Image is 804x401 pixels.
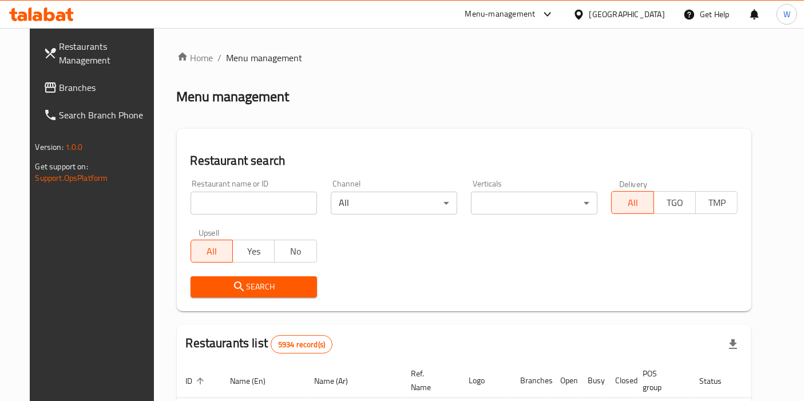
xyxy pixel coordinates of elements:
th: Busy [579,363,607,398]
th: Branches [512,363,552,398]
span: Search Branch Phone [60,108,155,122]
div: Menu-management [465,7,536,21]
a: Restaurants Management [34,33,164,74]
span: ID [186,374,208,388]
label: Delivery [619,180,648,188]
span: Menu management [227,51,303,65]
span: Search [200,280,308,294]
div: [GEOGRAPHIC_DATA] [589,8,665,21]
span: Name (Ar) [315,374,363,388]
span: Get support on: [35,159,88,174]
span: 5934 record(s) [271,339,332,350]
button: TGO [654,191,696,214]
span: POS group [643,367,677,394]
span: Name (En) [231,374,281,388]
button: Yes [232,240,275,263]
nav: breadcrumb [177,51,752,65]
span: W [783,8,790,21]
a: Branches [34,74,164,101]
button: All [611,191,654,214]
h2: Restaurant search [191,152,738,169]
button: No [274,240,316,263]
div: Total records count [271,335,332,354]
span: Ref. Name [411,367,446,394]
h2: Menu management [177,88,290,106]
label: Upsell [199,228,220,236]
button: Search [191,276,317,297]
span: No [279,243,312,260]
div: Export file [719,331,747,358]
h2: Restaurants list [186,335,333,354]
input: Search for restaurant name or ID.. [191,192,317,215]
span: All [196,243,228,260]
button: TMP [695,191,738,214]
div: All [331,192,457,215]
button: All [191,240,233,263]
th: Open [552,363,579,398]
span: Status [700,374,737,388]
a: Search Branch Phone [34,101,164,129]
span: 1.0.0 [65,140,83,154]
span: All [616,194,649,211]
div: ​ [471,192,597,215]
th: Closed [607,363,634,398]
li: / [218,51,222,65]
span: Version: [35,140,64,154]
span: TMP [700,194,733,211]
span: Restaurants Management [60,39,155,67]
th: Logo [460,363,512,398]
span: Branches [60,81,155,94]
a: Support.OpsPlatform [35,170,108,185]
span: TGO [659,194,691,211]
span: Yes [237,243,270,260]
a: Home [177,51,213,65]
